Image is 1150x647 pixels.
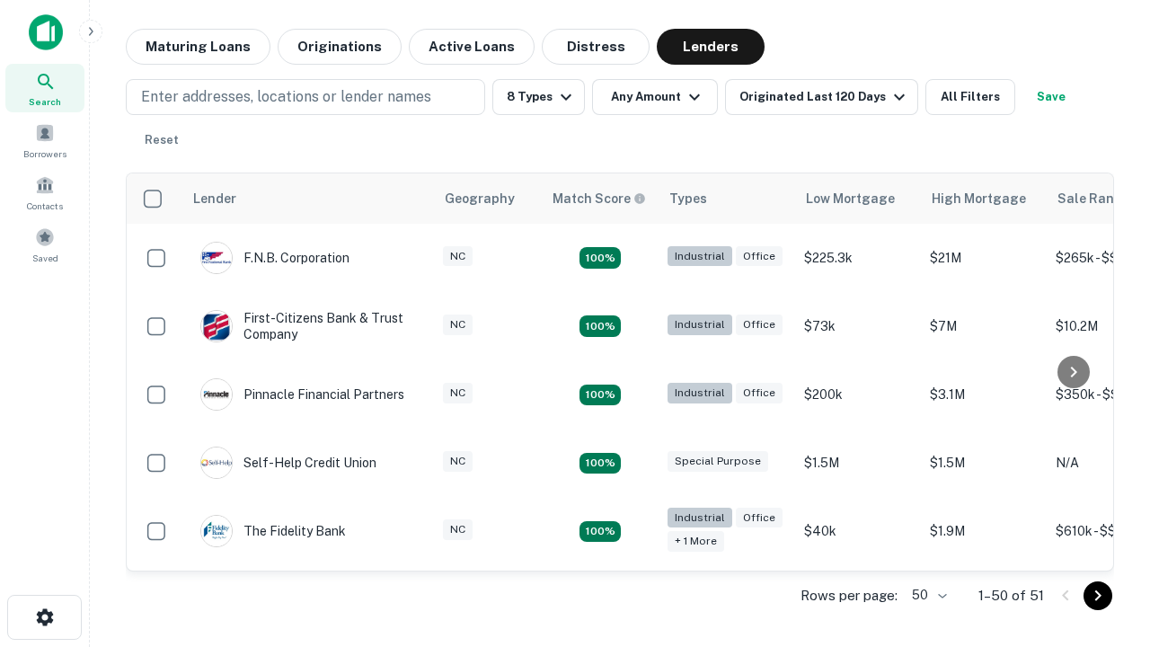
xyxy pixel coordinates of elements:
[23,146,66,161] span: Borrowers
[133,122,190,158] button: Reset
[921,429,1047,497] td: $1.5M
[200,242,349,274] div: F.n.b. Corporation
[29,94,61,109] span: Search
[795,292,921,360] td: $73k
[200,447,376,479] div: Self-help Credit Union
[5,168,84,217] a: Contacts
[5,220,84,269] a: Saved
[553,189,642,208] h6: Match Score
[736,383,783,403] div: Office
[201,243,232,273] img: picture
[278,29,402,65] button: Originations
[579,521,621,543] div: Matching Properties: 11, hasApolloMatch: undefined
[978,585,1044,607] p: 1–50 of 51
[1022,79,1080,115] button: Save your search to get updates of matches that match your search criteria.
[5,116,84,164] a: Borrowers
[443,315,473,335] div: NC
[32,251,58,265] span: Saved
[795,173,921,224] th: Low Mortgage
[725,79,918,115] button: Originated Last 120 Days
[921,173,1047,224] th: High Mortgage
[669,188,707,209] div: Types
[925,79,1015,115] button: All Filters
[795,565,921,634] td: $82.5k
[126,79,485,115] button: Enter addresses, locations or lender names
[932,188,1026,209] div: High Mortgage
[921,565,1047,634] td: $4M
[921,497,1047,565] td: $1.9M
[201,379,232,410] img: picture
[5,64,84,112] a: Search
[141,86,431,108] p: Enter addresses, locations or lender names
[795,360,921,429] td: $200k
[126,29,270,65] button: Maturing Loans
[200,515,346,547] div: The Fidelity Bank
[795,497,921,565] td: $40k
[668,315,732,335] div: Industrial
[921,224,1047,292] td: $21M
[659,173,795,224] th: Types
[579,247,621,269] div: Matching Properties: 9, hasApolloMatch: undefined
[200,310,416,342] div: First-citizens Bank & Trust Company
[201,448,232,478] img: picture
[921,292,1047,360] td: $7M
[668,246,732,267] div: Industrial
[579,385,621,406] div: Matching Properties: 10, hasApolloMatch: undefined
[443,383,473,403] div: NC
[182,173,434,224] th: Lender
[201,311,232,341] img: picture
[668,451,768,472] div: Special Purpose
[668,383,732,403] div: Industrial
[443,451,473,472] div: NC
[542,173,659,224] th: Capitalize uses an advanced AI algorithm to match your search with the best lender. The match sco...
[443,519,473,540] div: NC
[443,246,473,267] div: NC
[736,246,783,267] div: Office
[200,378,404,411] div: Pinnacle Financial Partners
[1084,581,1112,610] button: Go to next page
[795,224,921,292] td: $225.3k
[553,189,646,208] div: Capitalize uses an advanced AI algorithm to match your search with the best lender. The match sco...
[193,188,236,209] div: Lender
[801,585,898,607] p: Rows per page:
[905,582,950,608] div: 50
[434,173,542,224] th: Geography
[492,79,585,115] button: 8 Types
[1060,503,1150,589] iframe: Chat Widget
[668,531,724,552] div: + 1 more
[668,508,732,528] div: Industrial
[806,188,895,209] div: Low Mortgage
[736,315,783,335] div: Office
[795,429,921,497] td: $1.5M
[579,453,621,474] div: Matching Properties: 11, hasApolloMatch: undefined
[921,360,1047,429] td: $3.1M
[201,516,232,546] img: picture
[736,508,783,528] div: Office
[592,79,718,115] button: Any Amount
[29,14,63,50] img: capitalize-icon.png
[579,315,621,337] div: Matching Properties: 7, hasApolloMatch: undefined
[657,29,765,65] button: Lenders
[445,188,515,209] div: Geography
[409,29,535,65] button: Active Loans
[27,199,63,213] span: Contacts
[542,29,650,65] button: Distress
[739,86,910,108] div: Originated Last 120 Days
